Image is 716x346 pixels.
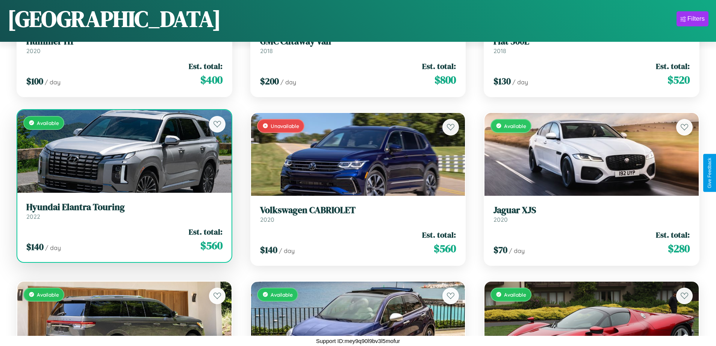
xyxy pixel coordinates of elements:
span: Available [271,291,293,298]
span: Unavailable [271,123,299,129]
a: GMC Cutaway Van2018 [260,36,456,55]
div: Filters [687,15,705,23]
span: 2020 [26,47,41,55]
span: / day [509,247,525,255]
span: Est. total: [422,61,456,72]
span: Available [37,120,59,126]
span: $ 520 [668,72,690,87]
span: $ 100 [26,75,43,87]
span: 2022 [26,213,40,220]
span: / day [279,247,295,255]
span: Est. total: [422,229,456,240]
span: / day [280,78,296,86]
a: Fiat 500L2018 [493,36,690,55]
h3: Volkswagen CABRIOLET [260,205,456,216]
span: 2018 [493,47,506,55]
h3: Jaguar XJS [493,205,690,216]
span: $ 140 [26,241,44,253]
span: / day [512,78,528,86]
h3: Hyundai Elantra Touring [26,202,223,213]
p: Support ID: mey9q90l9bv3l5mofur [316,336,400,346]
div: Give Feedback [707,158,712,188]
span: / day [45,244,61,251]
span: Est. total: [189,226,223,237]
span: 2020 [493,216,508,223]
a: Hummer H12020 [26,36,223,55]
h3: GMC Cutaway Van [260,36,456,47]
span: Available [37,291,59,298]
span: $ 400 [200,72,223,87]
span: Available [504,291,526,298]
h3: Fiat 500L [493,36,690,47]
span: $ 200 [260,75,279,87]
span: Est. total: [656,229,690,240]
span: $ 280 [668,241,690,256]
span: 2018 [260,47,273,55]
a: Jaguar XJS2020 [493,205,690,223]
a: Volkswagen CABRIOLET2020 [260,205,456,223]
span: $ 560 [434,241,456,256]
a: Hyundai Elantra Touring2022 [26,202,223,220]
span: $ 140 [260,244,277,256]
span: Available [504,123,526,129]
span: $ 70 [493,244,507,256]
span: Est. total: [189,61,223,72]
span: $ 130 [493,75,511,87]
span: 2020 [260,216,274,223]
h3: Hummer H1 [26,36,223,47]
span: / day [45,78,61,86]
h1: [GEOGRAPHIC_DATA] [8,3,221,34]
button: Filters [677,11,708,26]
span: $ 560 [200,238,223,253]
span: Est. total: [656,61,690,72]
span: $ 800 [434,72,456,87]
